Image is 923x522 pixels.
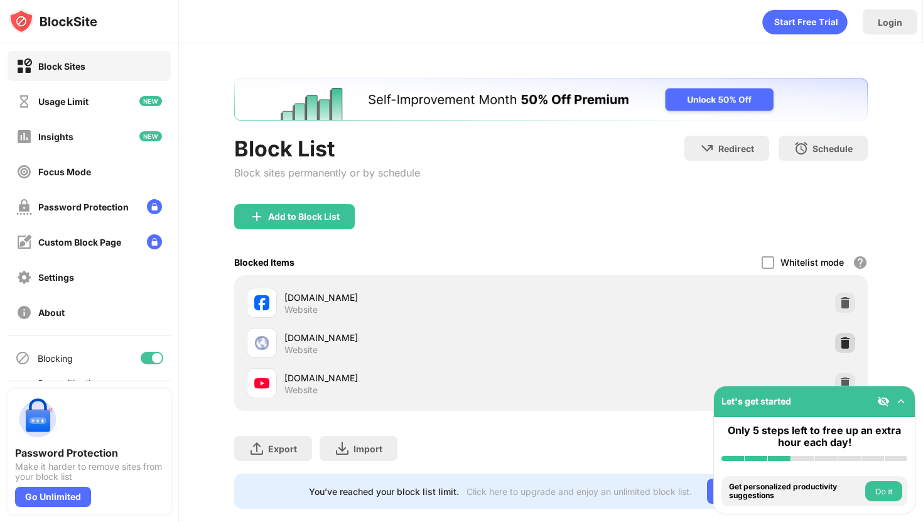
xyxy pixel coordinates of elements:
div: Website [284,384,318,396]
img: eye-not-visible.svg [877,395,890,408]
img: lock-menu.svg [147,199,162,214]
img: lock-menu.svg [147,234,162,249]
button: Do it [865,481,902,501]
img: favicons [254,335,269,351]
img: new-icon.svg [139,96,162,106]
img: favicons [254,376,269,391]
div: Block sites permanently or by schedule [234,166,420,179]
div: Insights [38,131,73,142]
div: Schedule [812,143,853,154]
div: Redirect [718,143,754,154]
img: about-off.svg [16,305,32,320]
div: Password Protection [15,447,163,459]
div: [DOMAIN_NAME] [284,291,551,304]
div: Only 5 steps left to free up an extra hour each day! [721,425,907,449]
div: Go Unlimited [707,479,793,504]
div: Blocked Items [234,257,294,268]
div: Click here to upgrade and enjoy an unlimited block list. [467,486,692,497]
div: Custom Block Page [38,237,121,247]
div: [DOMAIN_NAME] [284,371,551,384]
img: customize-block-page-off.svg [16,234,32,250]
img: new-icon.svg [139,131,162,141]
div: Login [878,17,902,28]
div: Let's get started [721,396,791,406]
div: Go Unlimited [15,487,91,507]
div: Usage Limit [38,96,89,107]
img: favicons [254,295,269,310]
div: Add to Block List [268,212,340,222]
div: Export [268,443,297,454]
img: omni-setup-toggle.svg [895,395,907,408]
img: block-on.svg [16,58,32,74]
div: animation [762,9,848,35]
div: Settings [38,272,74,283]
div: [DOMAIN_NAME] [284,331,551,344]
div: Import [354,443,382,454]
div: About [38,307,65,318]
div: Blocking [38,353,73,364]
div: Block Sites [38,61,85,72]
div: Sync with other devices [38,378,102,399]
div: Make it harder to remove sites from your block list [15,462,163,482]
div: Whitelist mode [780,257,844,268]
img: logo-blocksite.svg [9,9,97,34]
div: Focus Mode [38,166,91,177]
div: Get personalized productivity suggestions [729,482,862,501]
div: Password Protection [38,202,129,212]
div: Website [284,304,318,315]
img: push-password-protection.svg [15,396,60,442]
img: blocking-icon.svg [15,351,30,366]
img: insights-off.svg [16,129,32,144]
img: settings-off.svg [16,269,32,285]
div: Website [284,344,318,356]
img: focus-off.svg [16,164,32,180]
div: Block List [234,136,420,161]
img: password-protection-off.svg [16,199,32,215]
img: time-usage-off.svg [16,94,32,109]
div: You’ve reached your block list limit. [309,486,459,497]
iframe: Banner [234,79,868,121]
